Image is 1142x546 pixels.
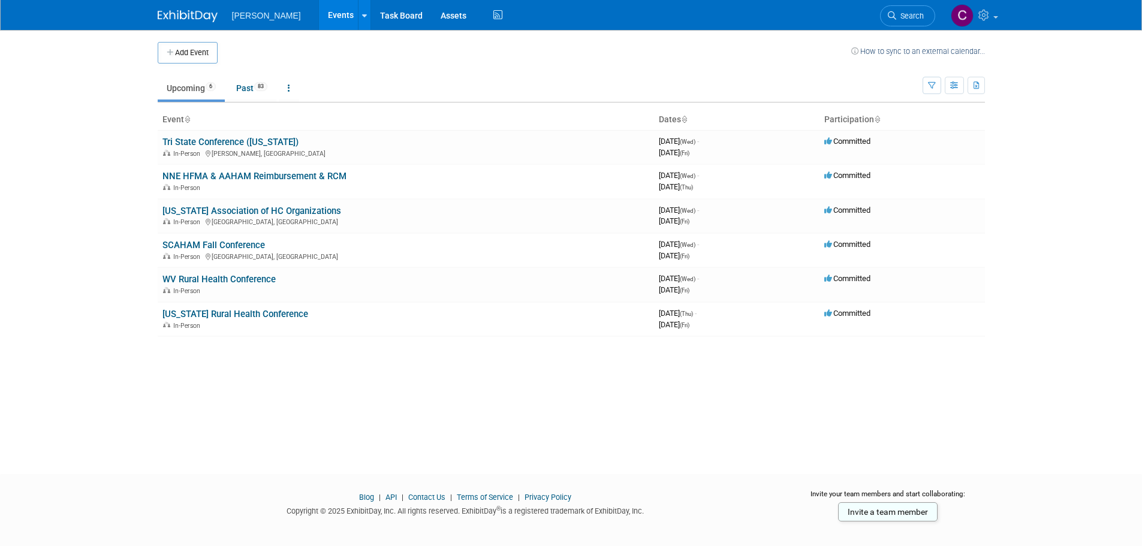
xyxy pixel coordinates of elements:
[254,82,267,91] span: 83
[659,285,689,294] span: [DATE]
[659,216,689,225] span: [DATE]
[680,138,695,145] span: (Wed)
[163,184,170,190] img: In-Person Event
[838,502,938,521] a: Invite a team member
[659,320,689,329] span: [DATE]
[162,309,308,319] a: [US_STATE] Rural Health Conference
[680,150,689,156] span: (Fri)
[680,287,689,294] span: (Fri)
[158,503,774,517] div: Copyright © 2025 ExhibitDay, Inc. All rights reserved. ExhibitDay is a registered trademark of Ex...
[680,242,695,248] span: (Wed)
[695,309,697,318] span: -
[173,287,204,295] span: In-Person
[158,42,218,64] button: Add Event
[824,171,870,180] span: Committed
[163,287,170,293] img: In-Person Event
[659,274,699,283] span: [DATE]
[158,110,654,130] th: Event
[173,218,204,226] span: In-Person
[824,137,870,146] span: Committed
[184,114,190,124] a: Sort by Event Name
[163,218,170,224] img: In-Person Event
[496,505,501,512] sup: ®
[162,251,649,261] div: [GEOGRAPHIC_DATA], [GEOGRAPHIC_DATA]
[680,207,695,214] span: (Wed)
[697,137,699,146] span: -
[163,253,170,259] img: In-Person Event
[158,77,225,99] a: Upcoming6
[697,274,699,283] span: -
[659,171,699,180] span: [DATE]
[681,114,687,124] a: Sort by Start Date
[824,309,870,318] span: Committed
[162,137,299,147] a: Tri State Conference ([US_STATE])
[376,493,384,502] span: |
[173,253,204,261] span: In-Person
[824,206,870,215] span: Committed
[173,322,204,330] span: In-Person
[824,240,870,249] span: Committed
[408,493,445,502] a: Contact Us
[654,110,819,130] th: Dates
[173,184,204,192] span: In-Person
[680,184,693,191] span: (Thu)
[359,493,374,502] a: Blog
[819,110,985,130] th: Participation
[162,206,341,216] a: [US_STATE] Association of HC Organizations
[697,240,699,249] span: -
[680,322,689,328] span: (Fri)
[163,150,170,156] img: In-Person Event
[163,322,170,328] img: In-Person Event
[659,251,689,260] span: [DATE]
[697,171,699,180] span: -
[791,489,985,507] div: Invite your team members and start collaborating:
[659,148,689,157] span: [DATE]
[880,5,935,26] a: Search
[457,493,513,502] a: Terms of Service
[680,276,695,282] span: (Wed)
[697,206,699,215] span: -
[525,493,571,502] a: Privacy Policy
[162,274,276,285] a: WV Rural Health Conference
[162,240,265,251] a: SCAHAM Fall Conference
[206,82,216,91] span: 6
[659,182,693,191] span: [DATE]
[659,206,699,215] span: [DATE]
[824,274,870,283] span: Committed
[227,77,276,99] a: Past83
[515,493,523,502] span: |
[385,493,397,502] a: API
[447,493,455,502] span: |
[232,11,301,20] span: [PERSON_NAME]
[659,309,697,318] span: [DATE]
[896,11,924,20] span: Search
[659,240,699,249] span: [DATE]
[874,114,880,124] a: Sort by Participation Type
[680,310,693,317] span: (Thu)
[173,150,204,158] span: In-Person
[162,148,649,158] div: [PERSON_NAME], [GEOGRAPHIC_DATA]
[680,253,689,260] span: (Fri)
[399,493,406,502] span: |
[158,10,218,22] img: ExhibitDay
[659,137,699,146] span: [DATE]
[680,218,689,225] span: (Fri)
[951,4,974,27] img: Chris Cobb
[851,47,985,56] a: How to sync to an external calendar...
[162,171,346,182] a: NNE HFMA & AAHAM Reimbursement & RCM
[162,216,649,226] div: [GEOGRAPHIC_DATA], [GEOGRAPHIC_DATA]
[680,173,695,179] span: (Wed)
